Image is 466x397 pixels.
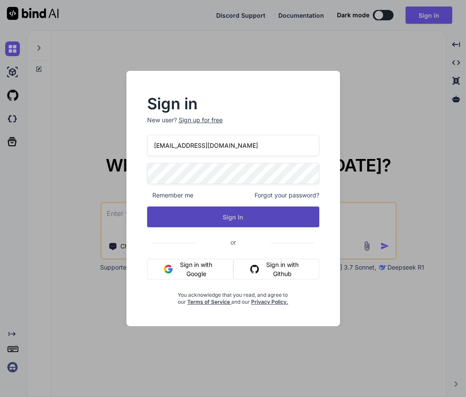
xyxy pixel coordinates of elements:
button: Sign in with Google [147,259,234,279]
span: Forgot your password? [255,191,319,200]
button: Sign In [147,206,319,227]
input: Login or Email [147,135,319,156]
a: Terms of Service [187,299,231,305]
img: github [250,265,259,273]
h2: Sign in [147,97,319,111]
div: You acknowledge that you read, and agree to our and our [176,286,290,305]
span: or [196,232,271,253]
div: Sign up for free [179,116,223,124]
span: Remember me [147,191,193,200]
p: New user? [147,116,319,135]
a: Privacy Policy. [251,299,288,305]
button: Sign in with Github [233,259,319,279]
img: google [164,265,173,273]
